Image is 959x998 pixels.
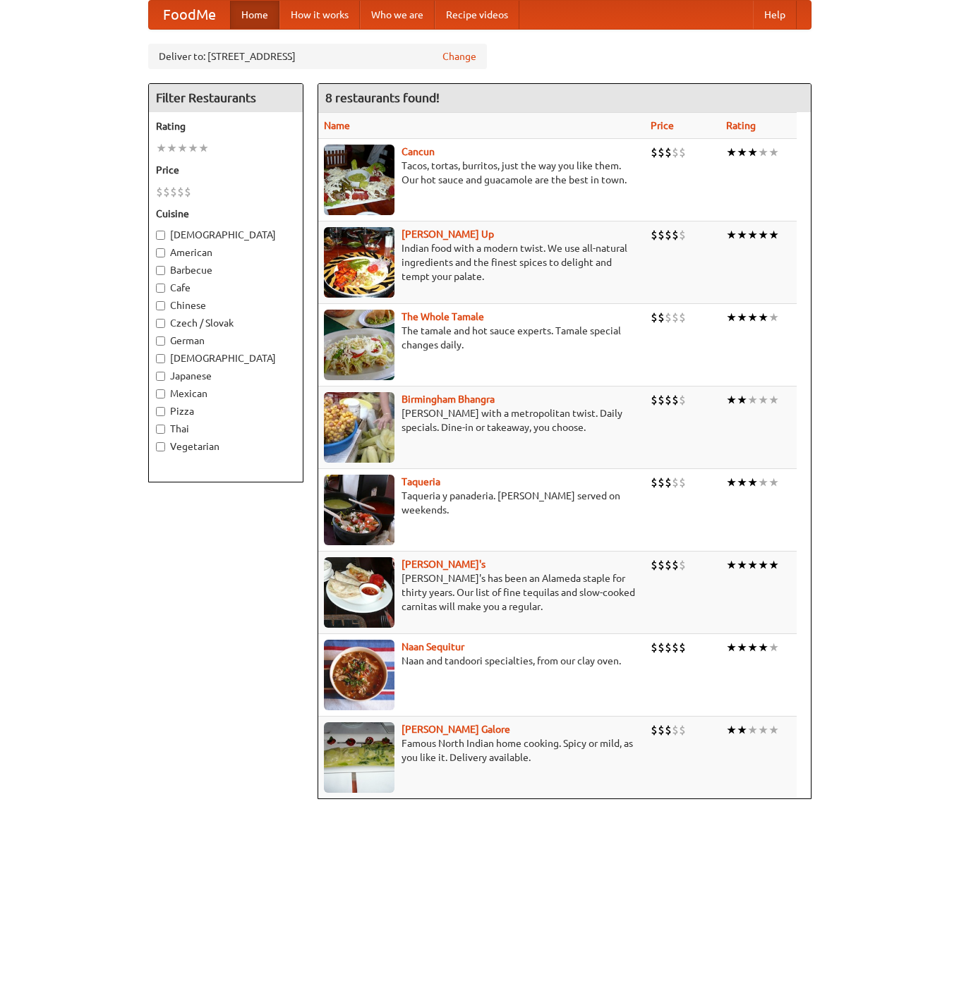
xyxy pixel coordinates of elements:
[324,159,639,187] p: Tacos, tortas, burritos, just the way you like them. Our hot sauce and guacamole are the best in ...
[658,227,665,243] li: $
[402,394,495,405] a: Birmingham Bhangra
[737,722,747,738] li: ★
[156,228,296,242] label: [DEMOGRAPHIC_DATA]
[672,475,679,490] li: $
[737,475,747,490] li: ★
[156,284,165,293] input: Cafe
[167,140,177,156] li: ★
[156,163,296,177] h5: Price
[324,241,639,284] p: Indian food with a modern twist. We use all-natural ingredients and the finest spices to delight ...
[156,245,296,260] label: American
[726,145,737,160] li: ★
[768,310,779,325] li: ★
[402,311,484,322] a: The Whole Tamale
[737,227,747,243] li: ★
[665,145,672,160] li: $
[758,145,768,160] li: ★
[149,1,230,29] a: FoodMe
[768,227,779,243] li: ★
[658,475,665,490] li: $
[768,145,779,160] li: ★
[747,475,758,490] li: ★
[658,722,665,738] li: $
[747,640,758,655] li: ★
[726,557,737,573] li: ★
[156,319,165,328] input: Czech / Slovak
[435,1,519,29] a: Recipe videos
[758,227,768,243] li: ★
[747,392,758,408] li: ★
[758,557,768,573] li: ★
[156,263,296,277] label: Barbecue
[156,281,296,295] label: Cafe
[156,140,167,156] li: ★
[324,654,639,668] p: Naan and tandoori specialties, from our clay oven.
[747,145,758,160] li: ★
[672,310,679,325] li: $
[679,227,686,243] li: $
[665,227,672,243] li: $
[679,392,686,408] li: $
[768,392,779,408] li: ★
[651,557,658,573] li: $
[768,640,779,655] li: ★
[768,557,779,573] li: ★
[324,640,394,710] img: naansequitur.jpg
[651,475,658,490] li: $
[324,324,639,352] p: The tamale and hot sauce experts. Tamale special changes daily.
[658,145,665,160] li: $
[156,336,165,346] input: German
[726,310,737,325] li: ★
[402,724,510,735] a: [PERSON_NAME] Galore
[324,145,394,215] img: cancun.jpg
[679,557,686,573] li: $
[156,207,296,221] h5: Cuisine
[658,640,665,655] li: $
[726,392,737,408] li: ★
[324,120,350,131] a: Name
[156,404,296,418] label: Pizza
[156,298,296,312] label: Chinese
[758,640,768,655] li: ★
[177,184,184,200] li: $
[665,310,672,325] li: $
[726,227,737,243] li: ★
[156,248,165,257] input: American
[184,184,191,200] li: $
[324,392,394,463] img: bhangra.jpg
[651,120,674,131] a: Price
[658,392,665,408] li: $
[679,310,686,325] li: $
[156,231,165,240] input: [DEMOGRAPHIC_DATA]
[651,310,658,325] li: $
[737,392,747,408] li: ★
[156,354,165,363] input: [DEMOGRAPHIC_DATA]
[156,389,165,398] input: Mexican
[753,1,797,29] a: Help
[156,407,165,416] input: Pizza
[665,640,672,655] li: $
[402,476,440,487] a: Taqueria
[658,557,665,573] li: $
[402,559,485,570] b: [PERSON_NAME]'s
[651,392,658,408] li: $
[758,310,768,325] li: ★
[758,392,768,408] li: ★
[170,184,177,200] li: $
[672,640,679,655] li: $
[325,91,440,104] ng-pluralize: 8 restaurants found!
[726,722,737,738] li: ★
[737,145,747,160] li: ★
[156,387,296,401] label: Mexican
[324,571,639,614] p: [PERSON_NAME]'s has been an Alameda staple for thirty years. Our list of fine tequilas and slow-c...
[768,475,779,490] li: ★
[163,184,170,200] li: $
[737,640,747,655] li: ★
[672,227,679,243] li: $
[679,475,686,490] li: $
[279,1,360,29] a: How it works
[726,475,737,490] li: ★
[672,722,679,738] li: $
[360,1,435,29] a: Who we are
